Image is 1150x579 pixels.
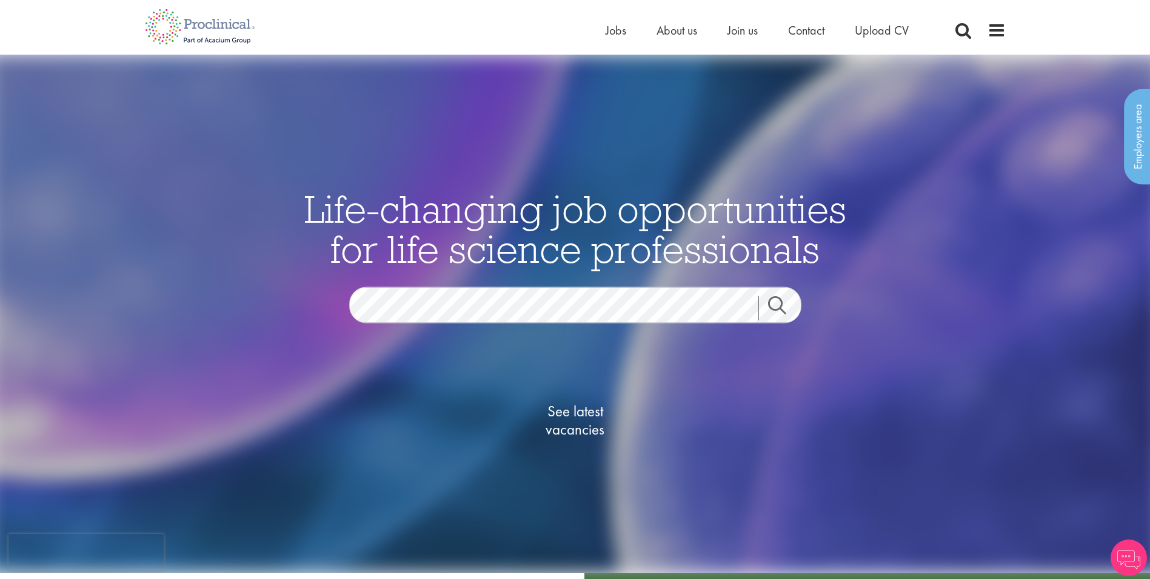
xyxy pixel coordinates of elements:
[606,22,626,38] a: Jobs
[727,22,758,38] a: Join us
[515,402,636,438] span: See latest vacancies
[515,353,636,487] a: See latestvacancies
[304,184,846,273] span: Life-changing job opportunities for life science professionals
[758,296,811,320] a: Job search submit button
[855,22,909,38] a: Upload CV
[657,22,697,38] a: About us
[8,534,164,571] iframe: reCAPTCHA
[1111,540,1147,576] img: Chatbot
[788,22,824,38] a: Contact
